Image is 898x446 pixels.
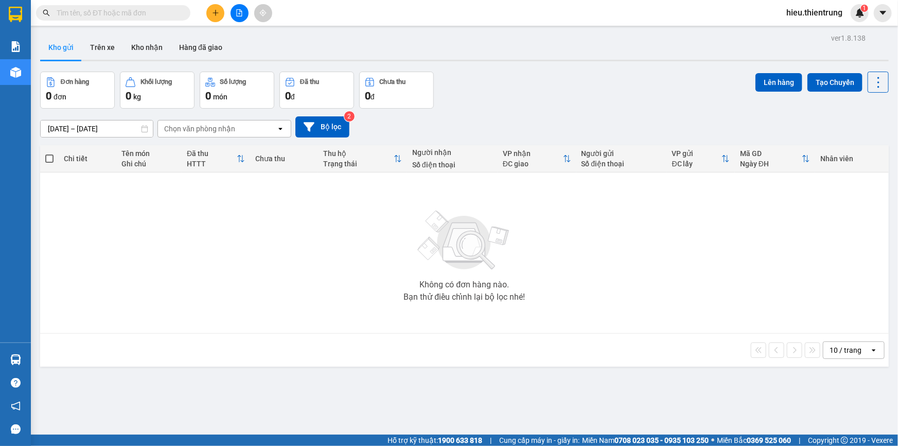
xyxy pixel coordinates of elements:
[40,35,82,60] button: Kho gửi
[740,160,802,168] div: Ngày ĐH
[212,9,219,16] span: plus
[57,7,178,19] input: Tìm tên, số ĐT hoặc mã đơn
[11,401,21,411] span: notification
[61,78,89,85] div: Đơn hàng
[878,8,888,18] span: caret-down
[874,4,892,22] button: caret-down
[9,7,22,22] img: logo-vxr
[231,4,249,22] button: file-add
[740,149,802,158] div: Mã GD
[120,72,195,109] button: Khối lượng0kg
[121,160,177,168] div: Ghi chú
[344,111,355,122] sup: 2
[614,436,709,444] strong: 0708 023 035 - 0935 103 250
[43,9,50,16] span: search
[126,90,131,102] span: 0
[133,93,141,101] span: kg
[11,424,21,434] span: message
[711,438,714,442] span: ⚪️
[279,72,354,109] button: Đã thu0đ
[182,145,250,173] th: Toggle SortBy
[861,5,868,12] sup: 1
[830,345,861,355] div: 10 / trang
[735,145,815,173] th: Toggle SortBy
[870,346,878,354] svg: open
[778,6,851,19] span: hieu.thientrung
[213,93,227,101] span: món
[582,160,662,168] div: Số điện thoại
[799,435,800,446] span: |
[285,90,291,102] span: 0
[438,436,482,444] strong: 1900 633 818
[419,281,509,289] div: Không có đơn hàng nào.
[503,149,563,158] div: VP nhận
[64,155,111,163] div: Chi tiết
[259,9,267,16] span: aim
[412,161,492,169] div: Số điện thoại
[255,155,313,163] div: Chưa thu
[820,155,884,163] div: Nhân viên
[862,5,866,12] span: 1
[323,149,394,158] div: Thu hộ
[276,125,285,133] svg: open
[388,435,482,446] span: Hỗ trợ kỹ thuật:
[490,435,491,446] span: |
[295,116,349,138] button: Bộ lọc
[499,435,579,446] span: Cung cấp máy in - giấy in:
[206,4,224,22] button: plus
[54,93,66,101] span: đơn
[672,149,721,158] div: VP gửi
[10,41,21,52] img: solution-icon
[582,149,662,158] div: Người gửi
[807,73,862,92] button: Tạo Chuyến
[220,78,246,85] div: Số lượng
[300,78,319,85] div: Đã thu
[164,124,235,134] div: Chọn văn phòng nhận
[755,73,802,92] button: Lên hàng
[667,145,735,173] th: Toggle SortBy
[10,67,21,78] img: warehouse-icon
[717,435,791,446] span: Miền Bắc
[498,145,576,173] th: Toggle SortBy
[855,8,865,18] img: icon-new-feature
[10,354,21,365] img: warehouse-icon
[187,149,237,158] div: Đã thu
[254,4,272,22] button: aim
[503,160,563,168] div: ĐC giao
[205,90,211,102] span: 0
[672,160,721,168] div: ĐC lấy
[412,148,492,157] div: Người nhận
[121,149,177,158] div: Tên món
[40,72,115,109] button: Đơn hàng0đơn
[831,32,866,44] div: ver 1.8.138
[82,35,123,60] button: Trên xe
[236,9,243,16] span: file-add
[200,72,274,109] button: Số lượng0món
[841,437,848,444] span: copyright
[11,378,21,388] span: question-circle
[187,160,237,168] div: HTTT
[582,435,709,446] span: Miền Nam
[323,160,394,168] div: Trạng thái
[365,90,371,102] span: 0
[123,35,171,60] button: Kho nhận
[371,93,375,101] span: đ
[46,90,51,102] span: 0
[380,78,406,85] div: Chưa thu
[413,204,516,277] img: svg+xml;base64,PHN2ZyBjbGFzcz0ibGlzdC1wbHVnX19zdmciIHhtbG5zPSJodHRwOi8vd3d3LnczLm9yZy8yMDAwL3N2Zy...
[359,72,434,109] button: Chưa thu0đ
[318,145,407,173] th: Toggle SortBy
[747,436,791,444] strong: 0369 525 060
[140,78,172,85] div: Khối lượng
[403,293,525,301] div: Bạn thử điều chỉnh lại bộ lọc nhé!
[171,35,231,60] button: Hàng đã giao
[291,93,295,101] span: đ
[41,121,153,137] input: Select a date range.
